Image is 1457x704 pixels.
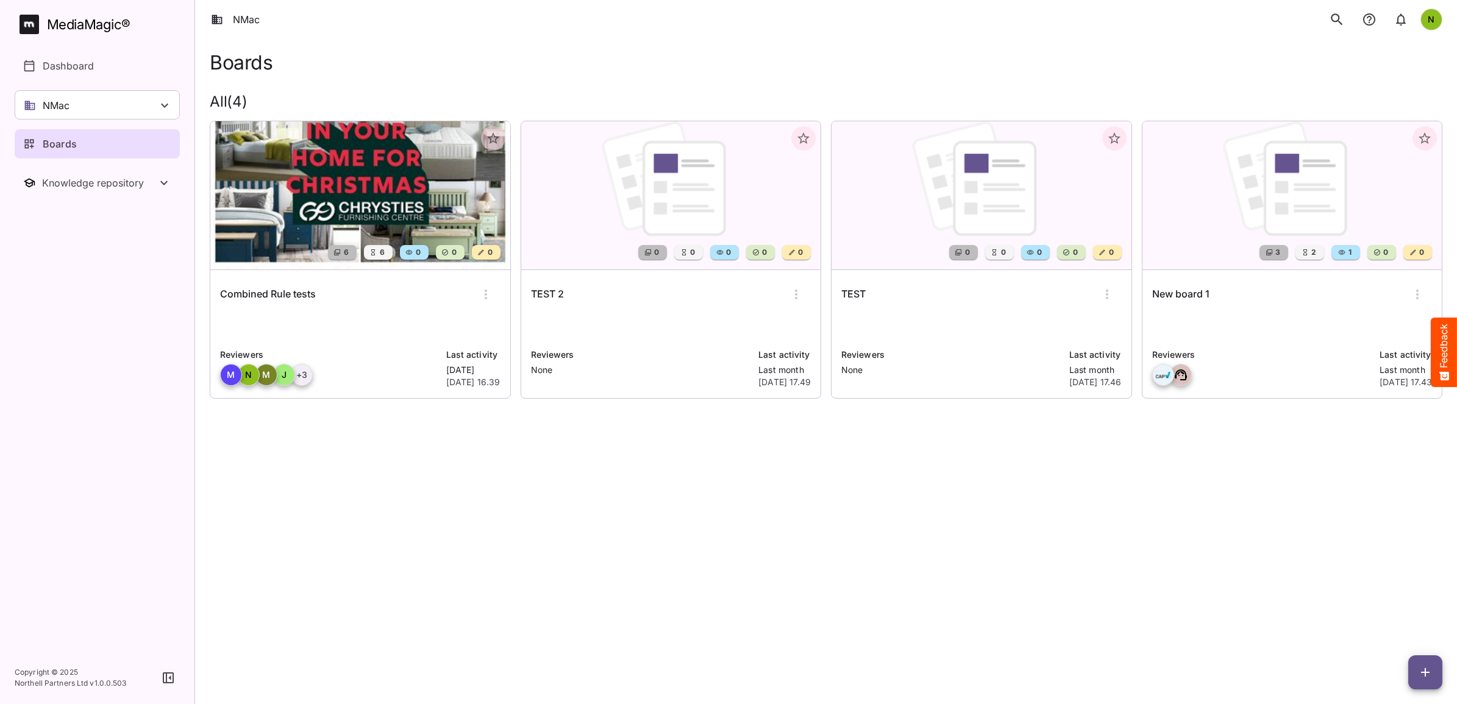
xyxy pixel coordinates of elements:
[689,246,695,258] span: 0
[1347,246,1352,258] span: 1
[15,168,180,197] nav: Knowledge repository
[1382,246,1388,258] span: 0
[797,246,803,258] span: 0
[238,364,260,386] div: N
[451,246,457,258] span: 0
[343,246,349,258] span: 6
[43,137,77,151] p: Boards
[1274,246,1280,258] span: 3
[1108,246,1114,258] span: 0
[832,121,1131,269] img: TEST
[1072,246,1078,258] span: 0
[1069,364,1122,376] p: Last month
[1152,348,1373,361] p: Reviewers
[1069,348,1122,361] p: Last activity
[220,348,439,361] p: Reviewers
[1380,348,1432,361] p: Last activity
[1418,246,1424,258] span: 0
[255,364,277,386] div: M
[1324,7,1350,32] button: search
[291,364,313,386] div: + 3
[758,348,811,361] p: Last activity
[531,364,752,376] p: None
[446,348,501,361] p: Last activity
[47,15,130,35] div: MediaMagic ®
[1380,376,1432,388] p: [DATE] 17.43
[379,246,385,258] span: 6
[42,177,157,189] div: Knowledge repository
[841,348,1062,361] p: Reviewers
[15,168,180,197] button: Toggle Knowledge repository
[841,364,1062,376] p: None
[521,121,821,269] img: TEST 2
[1431,318,1457,387] button: Feedback
[1310,246,1316,258] span: 2
[1380,364,1432,376] p: Last month
[210,93,1442,111] h2: All ( 4 )
[446,364,501,376] p: [DATE]
[964,246,970,258] span: 0
[220,286,316,302] h6: Combined Rule tests
[1420,9,1442,30] div: N
[725,246,731,258] span: 0
[761,246,767,258] span: 0
[446,376,501,388] p: [DATE] 16.39
[1142,121,1442,269] img: New board 1
[1069,376,1122,388] p: [DATE] 17.46
[210,121,510,269] img: Combined Rule tests
[20,15,180,34] a: MediaMagic®
[43,59,94,73] p: Dashboard
[841,286,866,302] h6: TEST
[210,51,273,74] h1: Boards
[758,364,811,376] p: Last month
[43,98,70,113] p: NMac
[220,364,242,386] div: M
[1000,246,1006,258] span: 0
[15,129,180,158] a: Boards
[1152,286,1209,302] h6: New board 1
[15,51,180,80] a: Dashboard
[273,364,295,386] div: J
[486,246,493,258] span: 0
[1357,7,1381,32] button: notifications
[15,667,127,678] p: Copyright © 2025
[415,246,421,258] span: 0
[15,678,127,689] p: Northell Partners Ltd v 1.0.0.503
[653,246,659,258] span: 0
[1036,246,1042,258] span: 0
[1389,7,1413,32] button: notifications
[531,348,752,361] p: Reviewers
[758,376,811,388] p: [DATE] 17.49
[531,286,564,302] h6: TEST 2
